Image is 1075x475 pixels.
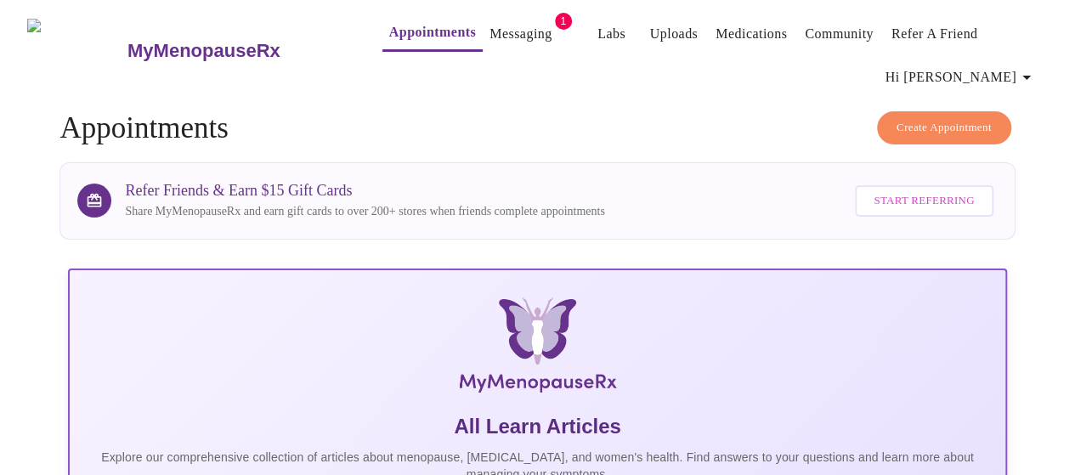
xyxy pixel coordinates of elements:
[83,413,991,440] h5: All Learn Articles
[885,65,1037,89] span: Hi [PERSON_NAME]
[597,22,625,46] a: Labs
[885,17,985,51] button: Refer a Friend
[851,177,997,225] a: Start Referring
[874,191,974,211] span: Start Referring
[382,15,483,52] button: Appointments
[650,22,699,46] a: Uploads
[879,60,1044,94] button: Hi [PERSON_NAME]
[224,297,850,399] img: MyMenopauseRx Logo
[125,182,604,200] h3: Refer Friends & Earn $15 Gift Cards
[877,111,1011,144] button: Create Appointment
[798,17,880,51] button: Community
[897,118,992,138] span: Create Appointment
[125,203,604,220] p: Share MyMenopauseRx and earn gift cards to over 200+ stores when friends complete appointments
[891,22,978,46] a: Refer a Friend
[805,22,874,46] a: Community
[489,22,552,46] a: Messaging
[389,20,476,44] a: Appointments
[709,17,794,51] button: Medications
[855,185,993,217] button: Start Referring
[127,40,280,62] h3: MyMenopauseRx
[555,13,572,30] span: 1
[643,17,705,51] button: Uploads
[27,19,125,82] img: MyMenopauseRx Logo
[585,17,639,51] button: Labs
[59,111,1015,145] h4: Appointments
[483,17,558,51] button: Messaging
[716,22,787,46] a: Medications
[125,21,348,81] a: MyMenopauseRx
